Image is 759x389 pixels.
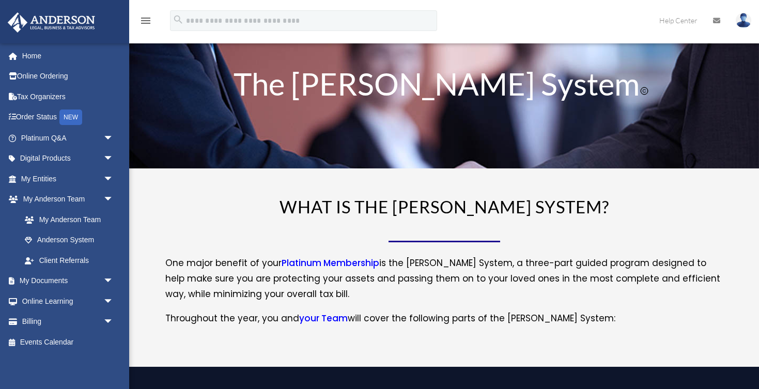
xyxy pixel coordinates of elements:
i: search [173,14,184,25]
div: NEW [59,110,82,125]
a: My Entitiesarrow_drop_down [7,168,129,189]
a: Anderson System [14,230,124,251]
a: your Team [299,312,348,330]
span: arrow_drop_down [103,291,124,312]
a: Platinum Membership [282,257,379,274]
span: WHAT IS THE [PERSON_NAME] SYSTEM? [280,196,609,217]
span: arrow_drop_down [103,148,124,169]
i: menu [140,14,152,27]
h1: The [PERSON_NAME] System [192,68,696,104]
span: arrow_drop_down [103,168,124,190]
a: Home [7,45,129,66]
a: Online Ordering [7,66,129,87]
span: arrow_drop_down [103,271,124,292]
p: Throughout the year, you and will cover the following parts of the [PERSON_NAME] System: [165,311,723,326]
p: One major benefit of your is the [PERSON_NAME] System, a three-part guided program designed to he... [165,256,723,310]
a: Digital Productsarrow_drop_down [7,148,129,169]
a: Tax Organizers [7,86,129,107]
span: arrow_drop_down [103,128,124,149]
a: Client Referrals [14,250,129,271]
span: arrow_drop_down [103,189,124,210]
a: Events Calendar [7,332,129,352]
span: arrow_drop_down [103,312,124,333]
a: Billingarrow_drop_down [7,312,129,332]
a: Online Learningarrow_drop_down [7,291,129,312]
a: menu [140,18,152,27]
a: Order StatusNEW [7,107,129,128]
img: User Pic [736,13,751,28]
a: My Anderson Teamarrow_drop_down [7,189,129,210]
a: My Documentsarrow_drop_down [7,271,129,291]
a: Platinum Q&Aarrow_drop_down [7,128,129,148]
a: My Anderson Team [14,209,129,230]
img: Anderson Advisors Platinum Portal [5,12,98,33]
